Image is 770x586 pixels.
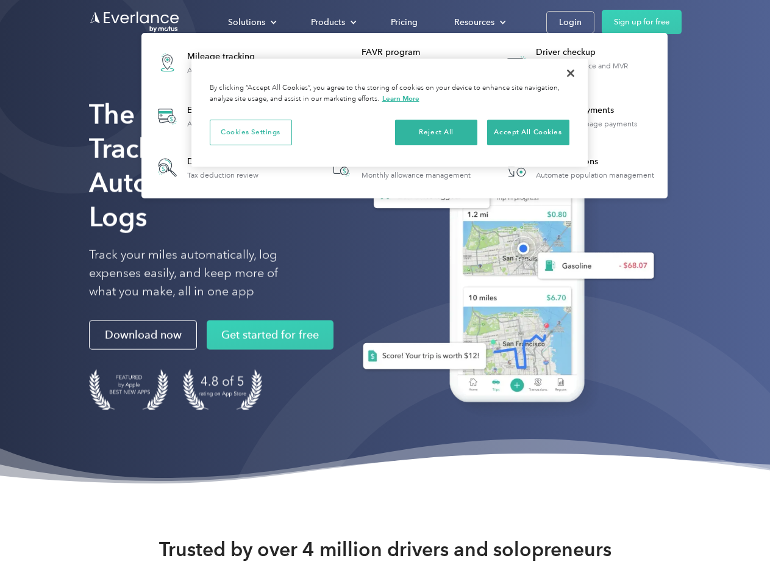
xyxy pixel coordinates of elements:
button: Reject All [395,120,477,145]
div: Resources [454,15,494,30]
div: Privacy [191,59,588,167]
a: HR IntegrationsAutomate population management [496,148,660,187]
a: Download now [89,320,197,350]
div: Cookie banner [191,59,588,167]
div: Automate population management [536,171,654,179]
div: HR Integrations [536,156,654,168]
button: Accept All Cookies [487,120,569,145]
a: Driver checkupLicense, insurance and MVR verification [496,40,661,85]
div: FAVR program [362,46,487,59]
a: Go to homepage [89,10,180,34]
div: Monthly allowance management [362,171,471,179]
div: Solutions [228,15,265,30]
div: Automatic transaction logs [187,120,275,128]
a: Login [546,11,594,34]
img: Everlance, mileage tracker app, expense tracking app [343,116,664,421]
div: Tax deduction review [187,171,258,179]
div: License, insurance and MVR verification [536,62,661,79]
a: Pricing [379,12,430,33]
div: Products [299,12,366,33]
a: Sign up for free [602,10,682,34]
button: Close [557,60,584,87]
div: Deduction finder [187,156,258,168]
div: Resources [442,12,516,33]
div: Driver checkup [536,46,661,59]
a: Deduction finderTax deduction review [148,148,265,187]
div: Solutions [216,12,287,33]
a: FAVR programFixed & Variable Rate reimbursement design & management [322,40,487,85]
div: By clicking “Accept All Cookies”, you agree to the storing of cookies on your device to enhance s... [210,83,569,104]
div: Products [311,15,345,30]
a: More information about your privacy, opens in a new tab [382,94,419,103]
img: Badge for Featured by Apple Best New Apps [89,369,168,410]
a: Get started for free [207,320,333,350]
strong: Trusted by over 4 million drivers and solopreneurs [159,537,611,562]
div: Automatic mileage logs [187,66,266,74]
a: Accountable planMonthly allowance management [322,148,477,187]
button: Cookies Settings [210,120,292,145]
div: Pricing [391,15,418,30]
a: Expense trackingAutomatic transaction logs [148,94,281,139]
div: Login [559,15,582,30]
p: Track your miles automatically, log expenses easily, and keep more of what you make, all in one app [89,246,307,301]
img: 4.9 out of 5 stars on the app store [183,369,262,410]
a: Mileage trackingAutomatic mileage logs [148,40,273,85]
div: Expense tracking [187,104,275,117]
nav: Products [141,33,668,198]
div: Mileage tracking [187,51,266,63]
